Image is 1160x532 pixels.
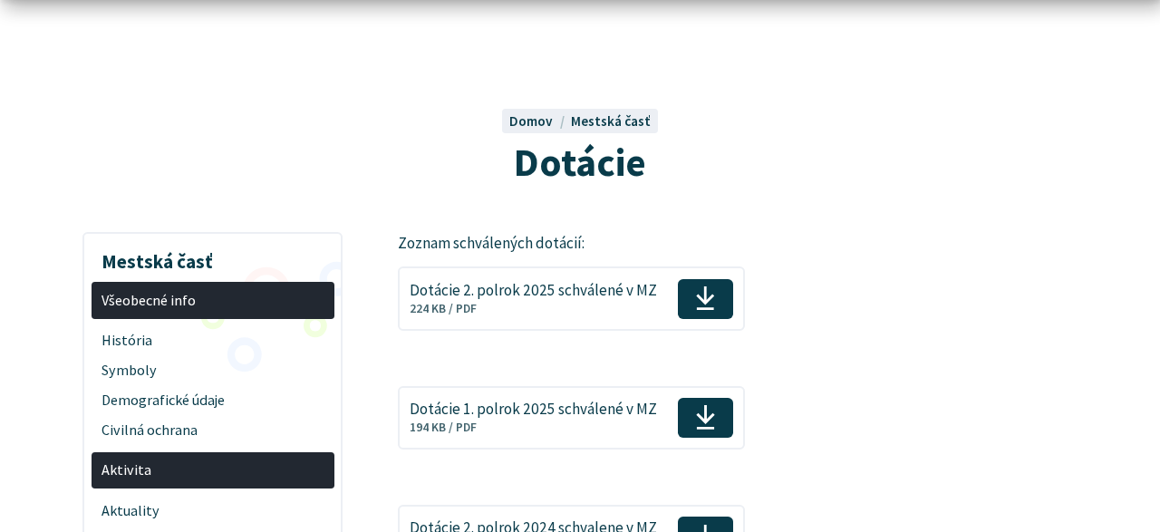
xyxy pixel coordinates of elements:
[101,285,324,315] span: Všeobecné info
[101,325,324,355] span: História
[101,415,324,445] span: Civilná ochrana
[92,415,334,445] a: Civilná ochrana
[398,266,745,330] a: Dotácie 2. polrok 2025 schválené v MZ224 KB / PDF
[571,112,651,130] a: Mestská časť
[101,496,324,526] span: Aktuality
[92,237,334,276] h3: Mestská časť
[410,401,657,418] span: Dotácie 1. polrok 2025 schválené v MZ
[398,232,1010,256] p: Zoznam schválených dotácií:
[92,282,334,319] a: Všeobecné info
[101,385,324,415] span: Demografické údaje
[514,137,646,187] span: Dotácie
[101,355,324,385] span: Symboly
[509,112,571,130] a: Domov
[410,301,477,316] span: 224 KB / PDF
[410,282,657,299] span: Dotácie 2. polrok 2025 schválené v MZ
[92,385,334,415] a: Demografické údaje
[101,456,324,486] span: Aktivita
[92,452,334,489] a: Aktivita
[92,355,334,385] a: Symboly
[509,112,553,130] span: Domov
[398,386,745,450] a: Dotácie 1. polrok 2025 schválené v MZ194 KB / PDF
[92,325,334,355] a: História
[410,420,477,435] span: 194 KB / PDF
[92,496,334,526] a: Aktuality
